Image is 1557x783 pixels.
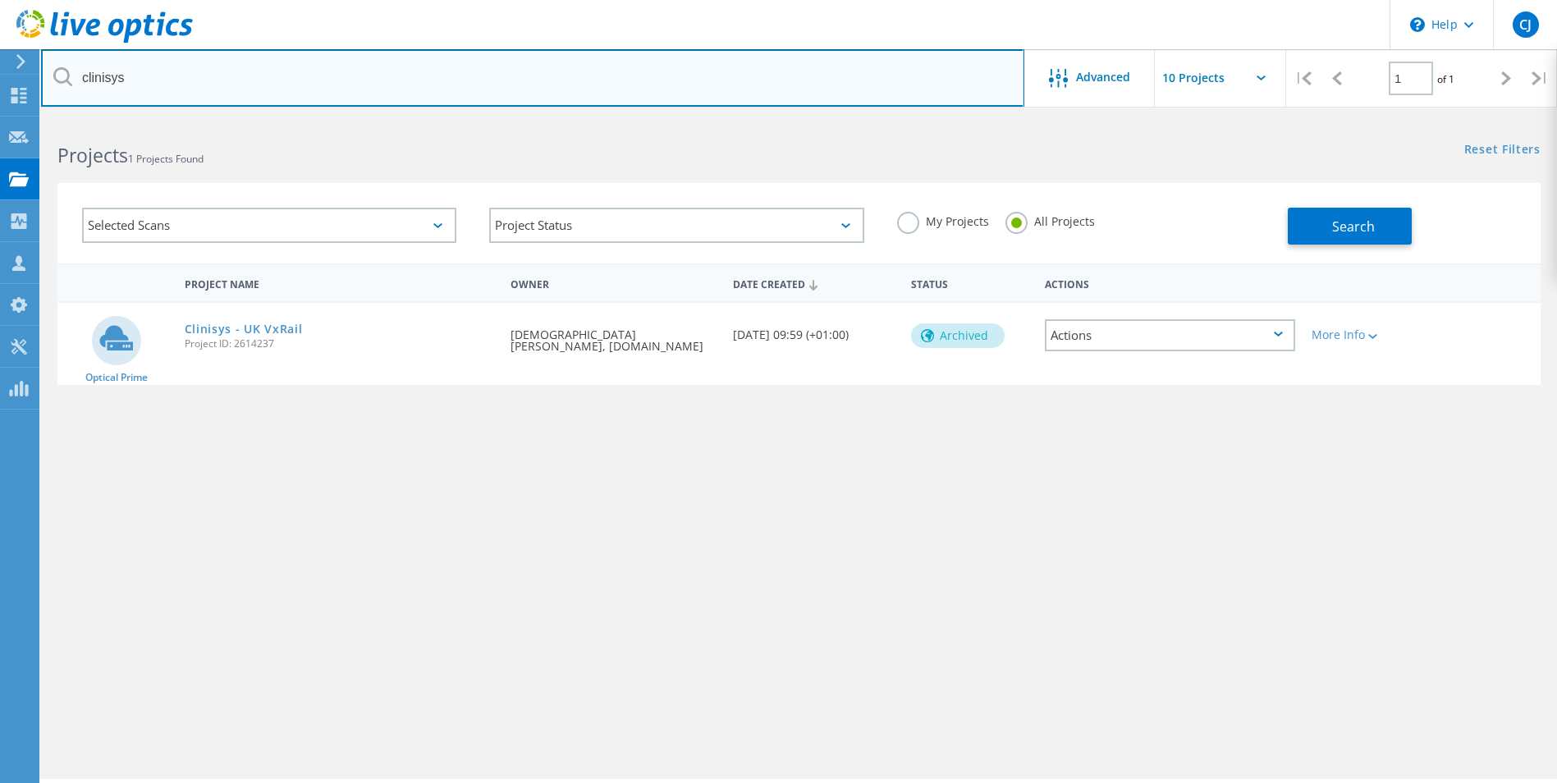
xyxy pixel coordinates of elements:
span: of 1 [1437,72,1454,86]
a: Reset Filters [1464,144,1541,158]
a: Live Optics Dashboard [16,34,193,46]
span: Project ID: 2614237 [185,339,495,349]
button: Search [1288,208,1412,245]
div: | [1286,49,1320,108]
div: Owner [502,268,725,298]
div: Archived [911,323,1005,348]
div: Project Status [489,208,863,243]
div: Actions [1045,319,1295,351]
div: Actions [1037,268,1303,298]
b: Projects [57,142,128,168]
label: All Projects [1005,212,1095,227]
span: Optical Prime [85,373,148,382]
span: 1 Projects Found [128,152,204,166]
div: [DATE] 09:59 (+01:00) [725,303,903,357]
div: Project Name [176,268,503,298]
span: Advanced [1076,71,1130,83]
a: Clinisys - UK VxRail [185,323,303,335]
div: Status [903,268,1037,298]
label: My Projects [897,212,989,227]
div: More Info [1312,329,1414,341]
input: Search projects by name, owner, ID, company, etc [41,49,1024,107]
div: [DEMOGRAPHIC_DATA][PERSON_NAME], [DOMAIN_NAME] [502,303,725,369]
div: | [1523,49,1557,108]
span: Search [1332,217,1375,236]
span: CJ [1519,18,1532,31]
div: Selected Scans [82,208,456,243]
svg: \n [1410,17,1425,32]
div: Date Created [725,268,903,299]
